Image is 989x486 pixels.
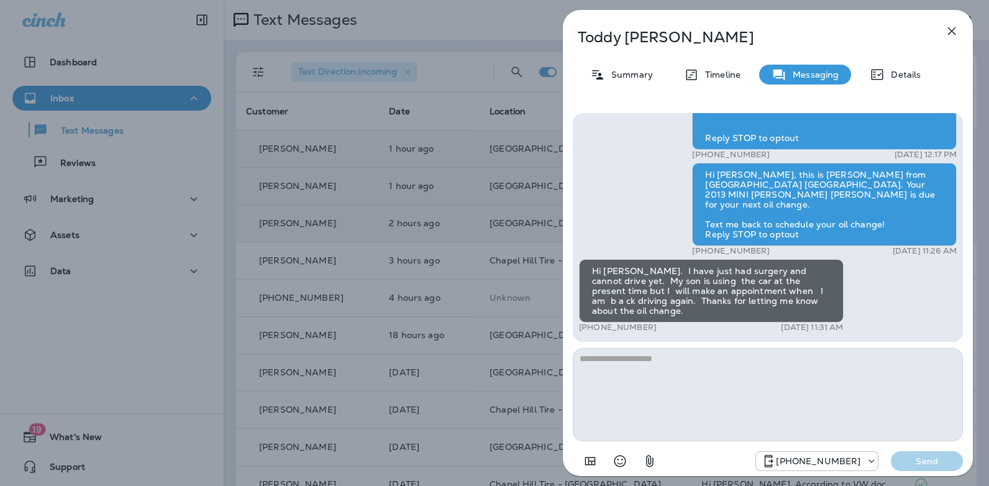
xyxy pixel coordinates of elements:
p: [PHONE_NUMBER] [776,456,860,466]
p: [DATE] 11:26 AM [893,246,957,256]
p: Summary [605,70,653,80]
p: [DATE] 12:17 PM [895,150,957,160]
p: Details [885,70,921,80]
div: Hi [PERSON_NAME]. I have just had surgery and cannot drive yet. My son is using the car at the pr... [579,259,844,323]
p: [PHONE_NUMBER] [692,150,770,160]
p: [PHONE_NUMBER] [692,246,770,256]
div: +1 (984) 409-9300 [756,454,878,469]
p: [DATE] 11:31 AM [781,323,843,332]
p: Toddy [PERSON_NAME] [578,29,917,46]
button: Select an emoji [608,449,632,474]
p: Timeline [699,70,741,80]
div: Hi [PERSON_NAME], this is [PERSON_NAME] from [GEOGRAPHIC_DATA] [GEOGRAPHIC_DATA]. Your 2013 MINI ... [692,163,957,246]
p: [PHONE_NUMBER] [579,323,657,332]
p: Messaging [786,70,839,80]
button: Add in a premade template [578,449,603,474]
